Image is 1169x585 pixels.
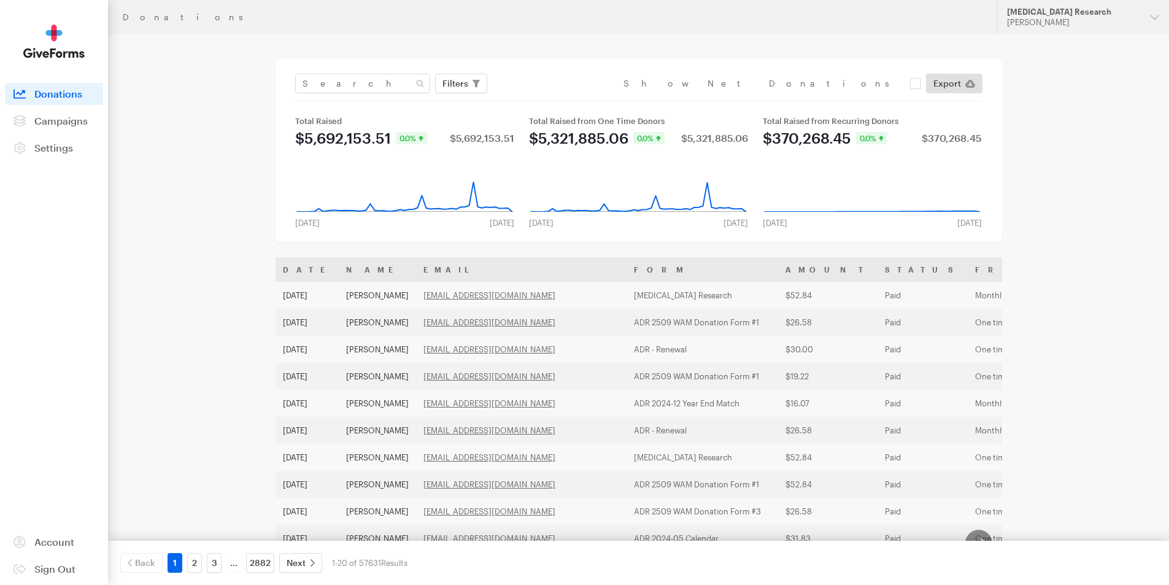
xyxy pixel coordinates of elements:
[878,257,968,282] th: Status
[423,398,555,408] a: [EMAIL_ADDRESS][DOMAIN_NAME]
[878,525,968,552] td: Paid
[763,131,851,145] div: $370,268.45
[423,533,555,543] a: [EMAIL_ADDRESS][DOMAIN_NAME]
[968,363,1108,390] td: One time
[968,309,1108,336] td: One time
[416,257,627,282] th: Email
[778,444,878,471] td: $52.84
[778,336,878,363] td: $30.00
[276,471,339,498] td: [DATE]
[1007,7,1140,17] div: [MEDICAL_DATA] Research
[926,74,982,93] a: Export
[681,133,748,143] div: $5,321,885.06
[423,425,555,435] a: [EMAIL_ADDRESS][DOMAIN_NAME]
[627,390,778,417] td: ADR 2024-12 Year End Match
[23,25,85,58] img: GiveForms
[5,83,103,105] a: Donations
[968,282,1108,309] td: Monthly
[778,525,878,552] td: $31.83
[423,290,555,300] a: [EMAIL_ADDRESS][DOMAIN_NAME]
[627,336,778,363] td: ADR - Renewal
[878,282,968,309] td: Paid
[287,556,306,570] span: Next
[968,257,1108,282] th: Frequency
[1007,17,1140,28] div: [PERSON_NAME]
[339,390,416,417] td: [PERSON_NAME]
[276,309,339,336] td: [DATE]
[968,390,1108,417] td: Monthly
[778,390,878,417] td: $16.07
[276,363,339,390] td: [DATE]
[423,452,555,462] a: [EMAIL_ADDRESS][DOMAIN_NAME]
[332,553,407,573] div: 1-20 of 57631
[276,498,339,525] td: [DATE]
[339,471,416,498] td: [PERSON_NAME]
[34,536,74,548] span: Account
[968,417,1108,444] td: Monthly
[339,282,416,309] td: [PERSON_NAME]
[339,309,416,336] td: [PERSON_NAME]
[339,336,416,363] td: [PERSON_NAME]
[423,371,555,381] a: [EMAIL_ADDRESS][DOMAIN_NAME]
[339,525,416,552] td: [PERSON_NAME]
[933,76,961,91] span: Export
[778,471,878,498] td: $52.84
[763,116,982,126] div: Total Raised from Recurring Donors
[276,390,339,417] td: [DATE]
[778,363,878,390] td: $19.22
[778,309,878,336] td: $26.58
[34,142,73,153] span: Settings
[276,525,339,552] td: [DATE]
[878,336,968,363] td: Paid
[381,558,407,568] span: Results
[423,479,555,489] a: [EMAIL_ADDRESS][DOMAIN_NAME]
[755,218,795,228] div: [DATE]
[878,471,968,498] td: Paid
[450,133,514,143] div: $5,692,153.51
[878,444,968,471] td: Paid
[435,74,487,93] button: Filters
[627,363,778,390] td: ADR 2509 WAM Donation Form #1
[339,444,416,471] td: [PERSON_NAME]
[627,498,778,525] td: ADR 2509 WAM Donation Form #3
[778,498,878,525] td: $26.58
[627,417,778,444] td: ADR - Renewal
[482,218,522,228] div: [DATE]
[968,444,1108,471] td: One time
[34,88,82,99] span: Donations
[856,132,887,144] div: 0.0%
[279,553,322,573] a: Next
[627,309,778,336] td: ADR 2509 WAM Donation Form #1
[633,132,665,144] div: 0.0%
[778,257,878,282] th: Amount
[627,471,778,498] td: ADR 2509 WAM Donation Form #1
[878,309,968,336] td: Paid
[878,417,968,444] td: Paid
[922,133,982,143] div: $370,268.45
[276,417,339,444] td: [DATE]
[878,363,968,390] td: Paid
[522,218,561,228] div: [DATE]
[5,110,103,132] a: Campaigns
[295,116,514,126] div: Total Raised
[339,417,416,444] td: [PERSON_NAME]
[276,444,339,471] td: [DATE]
[207,553,222,573] a: 3
[187,553,202,573] a: 2
[968,336,1108,363] td: One time
[5,531,103,553] a: Account
[442,76,468,91] span: Filters
[423,506,555,516] a: [EMAIL_ADDRESS][DOMAIN_NAME]
[339,363,416,390] td: [PERSON_NAME]
[276,257,339,282] th: Date
[5,137,103,159] a: Settings
[529,131,628,145] div: $5,321,885.06
[716,218,755,228] div: [DATE]
[339,257,416,282] th: Name
[778,282,878,309] td: $52.84
[423,344,555,354] a: [EMAIL_ADDRESS][DOMAIN_NAME]
[295,131,391,145] div: $5,692,153.51
[339,498,416,525] td: [PERSON_NAME]
[396,132,427,144] div: 0.0%
[878,498,968,525] td: Paid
